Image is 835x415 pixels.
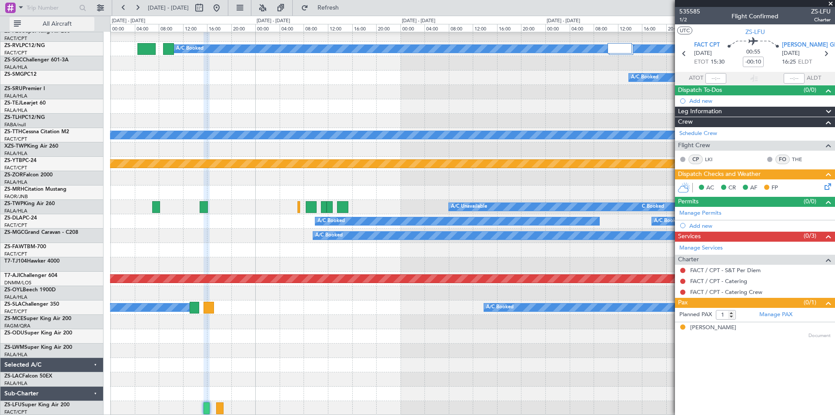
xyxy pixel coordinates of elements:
a: FALA/HLA [4,351,27,358]
a: ZS-TTHCessna Citation M2 [4,129,69,135]
a: FALA/HLA [4,93,27,99]
a: FACT/CPT [4,35,27,42]
span: [DATE] [694,49,712,58]
span: AF [750,184,757,192]
span: ALDT [807,74,821,83]
div: FO [775,155,790,164]
div: [DATE] - [DATE] [547,17,580,25]
div: A/C Booked [486,301,514,314]
span: (0/0) [804,85,816,94]
span: AC [706,184,714,192]
span: ATOT [689,74,703,83]
div: Add new [689,222,831,229]
span: ZS-LWM [4,345,24,350]
div: A/C Booked [637,200,664,213]
a: FACT/CPT [4,251,27,257]
span: CR [728,184,736,192]
span: FP [772,184,778,192]
div: 00:00 [401,24,425,32]
a: ZS-TWPKing Air 260 [4,201,55,206]
div: 12:00 [328,24,352,32]
div: 04:00 [570,24,594,32]
div: 08:00 [304,24,328,32]
span: All Aircraft [23,21,92,27]
span: [DATE] - [DATE] [148,4,189,12]
span: Dispatch To-Dos [678,85,722,95]
span: (0/1) [804,298,816,307]
div: CP [688,155,703,164]
div: 08:00 [449,24,473,32]
a: FALA/HLA [4,208,27,214]
span: (0/3) [804,231,816,240]
a: FACT/CPT [4,165,27,171]
div: 20:00 [376,24,401,32]
div: 04:00 [280,24,304,32]
span: ZS-LAC [4,374,22,379]
a: T7-TJ104Hawker 4000 [4,259,60,264]
a: XZS-TWPKing Air 260 [4,144,58,149]
span: 1/2 [679,16,700,24]
a: FACT / CPT - Catering Crew [690,288,762,296]
span: Crew [678,117,693,127]
span: Dispatch Checks and Weather [678,169,761,179]
span: ZS-OYL [4,287,23,293]
a: ZS-SGCChallenger 601-3A [4,57,69,63]
a: FALA/HLA [4,64,27,71]
span: ZS-TTH [4,129,22,135]
span: (0/0) [804,197,816,206]
span: FACT CPT [694,41,720,50]
div: 16:00 [207,24,231,32]
span: ZS-MRH [4,187,24,192]
a: ZS-SRUPremier I [4,86,45,91]
label: Planned PAX [679,310,712,319]
div: A/C Booked [631,71,658,84]
a: FALA/HLA [4,179,27,186]
a: FACT/CPT [4,50,27,56]
span: ETOT [694,58,708,67]
span: ZS-LFU [745,27,765,37]
a: ZS-YTBPC-24 [4,158,37,163]
div: A/C Unavailable [451,200,487,213]
span: ZS-SRU [4,86,23,91]
a: Manage Permits [679,209,721,218]
span: 15:30 [711,58,725,67]
a: FACT/CPT [4,308,27,315]
span: 16:25 [782,58,796,67]
a: ZS-LWMSuper King Air 200 [4,345,72,350]
a: Manage PAX [759,310,792,319]
div: A/C Booked [315,229,343,242]
span: ZS-YTB [4,158,22,163]
div: 04:00 [135,24,159,32]
span: XZS-TWP [4,144,27,149]
span: Charter [678,255,699,265]
span: ZS-TWP [4,201,23,206]
div: A/C Booked [176,42,204,55]
a: T7-AJIChallenger 604 [4,273,57,278]
a: Schedule Crew [679,129,717,138]
a: ZS-FAWTBM-700 [4,244,46,250]
a: LKI [705,155,725,163]
a: DNMM/LOS [4,280,31,286]
a: ZS-MRHCitation Mustang [4,187,67,192]
input: --:-- [705,73,726,84]
span: T7-TJ104 [4,259,27,264]
span: ZS-LFU [811,7,831,16]
a: FAOR/JNB [4,193,28,200]
a: THE [792,155,812,163]
span: ZS-MCE [4,316,23,321]
button: UTC [677,27,692,34]
span: Charter [811,16,831,24]
span: ZS-RVL [4,43,22,48]
span: ZS-DLA [4,216,23,221]
span: ZS-ZOR [4,172,23,178]
a: ZS-LFUSuper King Air 200 [4,402,70,408]
span: Permits [678,197,698,207]
span: ZS-ODU [4,331,24,336]
a: ZS-ZORFalcon 2000 [4,172,53,178]
div: 16:00 [352,24,377,32]
a: ZS-TEJLearjet 60 [4,101,46,106]
span: Pax [678,298,688,308]
a: Manage Services [679,244,723,253]
span: ZS-TLH [4,115,22,120]
a: FALA/HLA [4,294,27,300]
